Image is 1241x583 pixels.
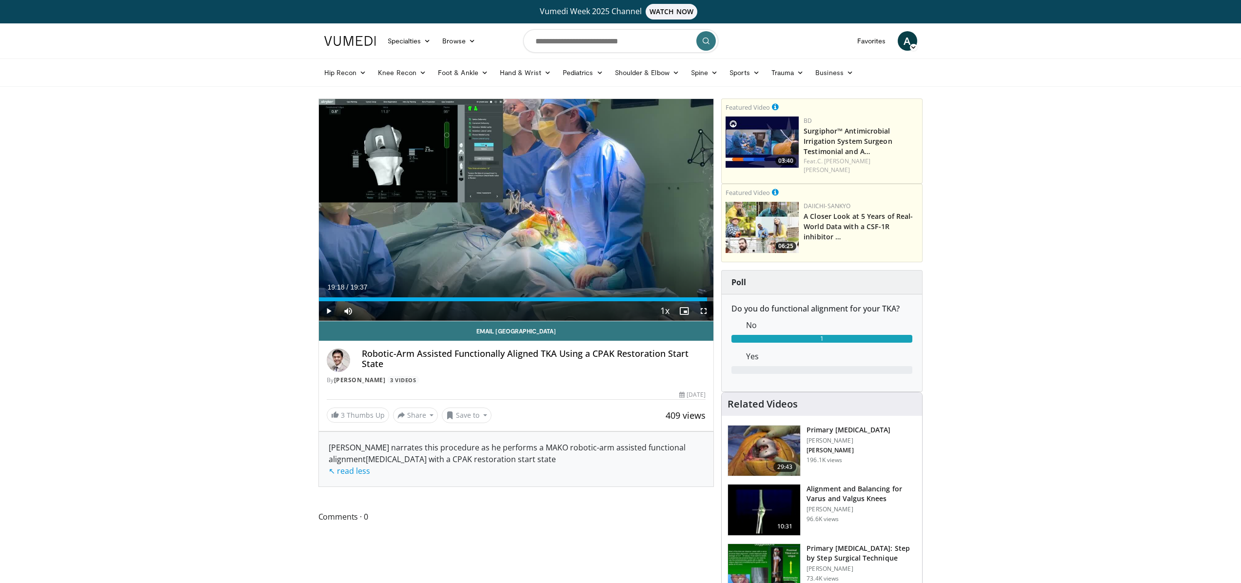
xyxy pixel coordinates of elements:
a: Sports [724,63,766,82]
button: Enable picture-in-picture mode [674,301,694,321]
a: Browse [436,31,481,51]
span: / [347,283,349,291]
a: 3 Videos [387,376,419,384]
a: Pediatrics [557,63,609,82]
span: 03:40 [775,156,796,165]
img: VuMedi Logo [324,36,376,46]
span: 06:25 [775,242,796,251]
p: [PERSON_NAME] [807,447,890,454]
a: 06:25 [726,202,799,253]
a: Vumedi Week 2025 ChannelWATCH NOW [326,4,916,19]
span: 3 [341,410,345,420]
a: Email [GEOGRAPHIC_DATA] [319,321,714,341]
a: Daiichi-Sankyo [804,202,850,210]
a: 03:40 [726,117,799,168]
h3: Primary [MEDICAL_DATA] [807,425,890,435]
p: [PERSON_NAME] [807,437,890,445]
a: [PERSON_NAME] [334,376,386,384]
a: Business [809,63,859,82]
p: [PERSON_NAME] [807,565,916,573]
a: BD [804,117,812,125]
img: 70422da6-974a-44ac-bf9d-78c82a89d891.150x105_q85_crop-smart_upscale.jpg [726,117,799,168]
span: 19:18 [328,283,345,291]
span: WATCH NOW [646,4,697,19]
a: C. [PERSON_NAME] [PERSON_NAME] [804,157,870,174]
a: Surgiphor™ Antimicrobial Irrigation System Surgeon Testimonial and A… [804,126,892,156]
img: 297061_3.png.150x105_q85_crop-smart_upscale.jpg [728,426,800,476]
a: Spine [685,63,724,82]
img: 93c22cae-14d1-47f0-9e4a-a244e824b022.png.150x105_q85_crop-smart_upscale.jpg [726,202,799,253]
img: 38523_0000_3.png.150x105_q85_crop-smart_upscale.jpg [728,485,800,535]
div: [PERSON_NAME] narrates this procedure as he performs a MAKO robotic-arm assisted functional align... [329,442,704,477]
p: 73.4K views [807,575,839,583]
span: Comments 0 [318,510,714,523]
div: By [327,376,706,385]
a: Knee Recon [372,63,432,82]
button: Save to [442,408,492,423]
button: Play [319,301,338,321]
a: 29:43 Primary [MEDICAL_DATA] [PERSON_NAME] [PERSON_NAME] 196.1K views [728,425,916,477]
span: 409 views [666,409,706,421]
div: 1 [731,335,912,343]
div: Feat. [804,157,918,175]
div: [DATE] [679,390,706,399]
video-js: Video Player [319,99,714,321]
div: Progress Bar [319,297,714,301]
a: 3 Thumbs Up [327,408,389,423]
h4: Robotic-Arm Assisted Functionally Aligned TKA Using a CPAK Restoration Start State [362,349,706,369]
a: ↖ read less [329,466,370,476]
input: Search topics, interventions [523,29,718,53]
p: [PERSON_NAME] [807,505,916,513]
dd: Yes [739,350,920,362]
a: Trauma [766,63,810,82]
h6: Do you do functional alignment for your TKA? [731,304,912,313]
a: Favorites [851,31,892,51]
small: Featured Video [726,103,770,112]
h4: Related Videos [728,398,798,410]
a: Shoulder & Elbow [609,63,685,82]
small: Featured Video [726,188,770,197]
span: 29:43 [773,462,797,472]
a: Hip Recon [318,63,373,82]
strong: Poll [731,277,746,288]
a: 10:31 Alignment and Balancing for Varus and Valgus Knees [PERSON_NAME] 96.6K views [728,484,916,536]
button: Mute [338,301,358,321]
dd: No [739,319,920,331]
button: Share [393,408,438,423]
h3: Primary [MEDICAL_DATA]: Step by Step Surgical Technique [807,544,916,563]
button: Fullscreen [694,301,713,321]
span: 10:31 [773,522,797,531]
p: 96.6K views [807,515,839,523]
span: 19:37 [350,283,367,291]
a: Hand & Wrist [494,63,557,82]
button: Playback Rate [655,301,674,321]
h3: Alignment and Balancing for Varus and Valgus Knees [807,484,916,504]
p: 196.1K views [807,456,842,464]
a: Foot & Ankle [432,63,494,82]
a: A [898,31,917,51]
span: [MEDICAL_DATA] with a CPAK restoration start state [329,454,556,476]
a: A Closer Look at 5 Years of Real-World Data with a CSF-1R inhibitor … [804,212,913,241]
a: Specialties [382,31,437,51]
img: Avatar [327,349,350,372]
